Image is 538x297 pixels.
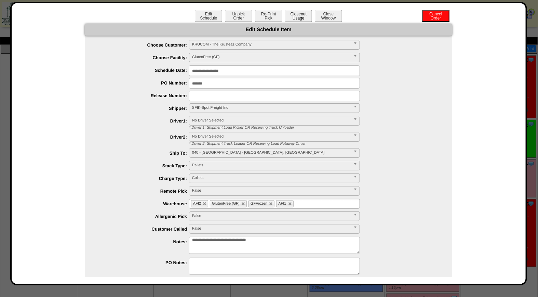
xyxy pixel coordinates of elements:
[98,42,189,48] label: Choose Customer:
[98,201,189,206] label: Warehouse
[195,10,222,22] button: EditSchedule
[193,202,201,206] span: AFI2
[192,104,351,112] span: SFIK-Spot Freight Inc
[192,116,351,125] span: No Driver Selected
[251,202,268,206] span: GFFrozen
[314,15,343,21] a: CloseWindow
[98,227,189,232] label: Customer Called
[98,134,189,140] label: Driver2:
[98,260,189,265] label: PO Notes:
[85,24,452,36] div: Edit Schedule Item
[98,55,189,60] label: Choose Facility:
[192,186,351,195] span: False
[184,126,452,130] div: * Driver 1: Shipment Load Picker OR Receiving Truck Unloader
[422,10,449,22] button: CancelOrder
[225,10,252,22] button: UnpickOrder
[98,106,189,111] label: Shipper:
[98,163,189,168] label: Stack Type:
[192,40,351,49] span: KRUCOM - The Krusteaz Company
[98,93,189,98] label: Release Number:
[192,53,351,61] span: GlutenFree (GF)
[212,202,240,206] span: GlutenFree (GF)
[192,132,351,141] span: No Driver Selected
[98,118,189,124] label: Driver1:
[192,148,351,157] span: 040 - [GEOGRAPHIC_DATA] - [GEOGRAPHIC_DATA], [GEOGRAPHIC_DATA]
[98,80,189,86] label: PO Number:
[285,10,312,22] button: CloseoutUsage
[98,68,189,73] label: Schedule Date:
[192,212,351,220] span: False
[98,151,189,156] label: Ship To:
[192,161,351,169] span: Pallets
[98,189,189,194] label: Remote Pick
[192,224,351,233] span: False
[255,10,282,22] button: Re-PrintPick
[278,202,286,206] span: AFI1
[184,142,452,146] div: * Driver 2: Shipment Truck Loader OR Receiving Load Putaway Driver
[98,176,189,181] label: Charge Type:
[315,10,342,22] button: CloseWindow
[192,174,351,182] span: Collect
[98,214,189,219] label: Allergenic Pick
[98,239,189,244] label: Notes:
